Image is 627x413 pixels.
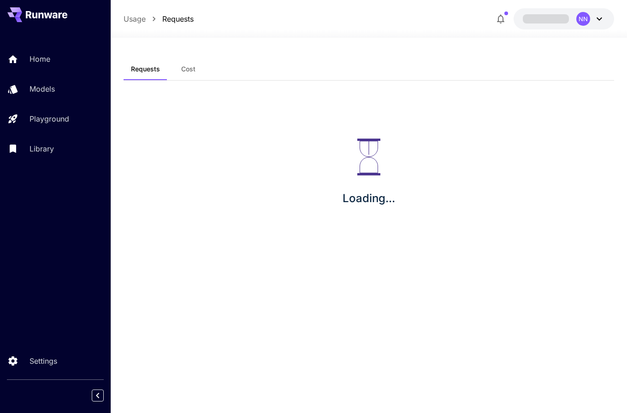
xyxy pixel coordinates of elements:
[92,390,104,401] button: Collapse sidebar
[30,83,55,94] p: Models
[30,53,50,64] p: Home
[30,355,57,366] p: Settings
[124,13,146,24] a: Usage
[514,8,614,29] button: NN
[343,190,395,207] p: Loading...
[181,65,195,73] span: Cost
[124,13,194,24] nav: breadcrumb
[30,143,54,154] p: Library
[576,12,590,26] div: NN
[30,113,69,124] p: Playground
[99,387,111,404] div: Collapse sidebar
[162,13,194,24] a: Requests
[131,65,160,73] span: Requests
